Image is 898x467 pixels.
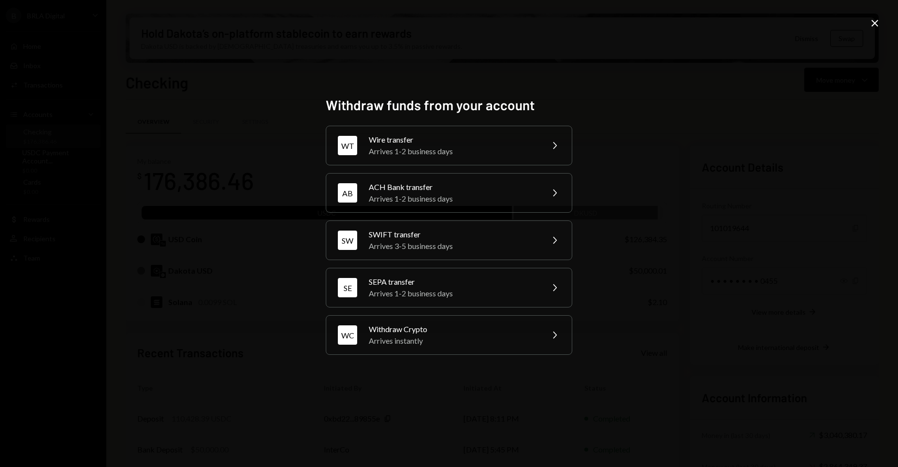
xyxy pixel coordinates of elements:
button: ABACH Bank transferArrives 1-2 business days [326,173,572,213]
div: SEPA transfer [369,276,537,288]
div: SWIFT transfer [369,229,537,240]
button: SWSWIFT transferArrives 3-5 business days [326,220,572,260]
h2: Withdraw funds from your account [326,96,572,115]
button: SESEPA transferArrives 1-2 business days [326,268,572,307]
div: Wire transfer [369,134,537,146]
div: SE [338,278,357,297]
button: WCWithdraw CryptoArrives instantly [326,315,572,355]
div: Arrives 1-2 business days [369,193,537,204]
div: WC [338,325,357,345]
div: WT [338,136,357,155]
div: Arrives 3-5 business days [369,240,537,252]
div: ACH Bank transfer [369,181,537,193]
div: Arrives 1-2 business days [369,288,537,299]
div: Arrives 1-2 business days [369,146,537,157]
button: WTWire transferArrives 1-2 business days [326,126,572,165]
div: Withdraw Crypto [369,323,537,335]
div: AB [338,183,357,203]
div: SW [338,231,357,250]
div: Arrives instantly [369,335,537,347]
